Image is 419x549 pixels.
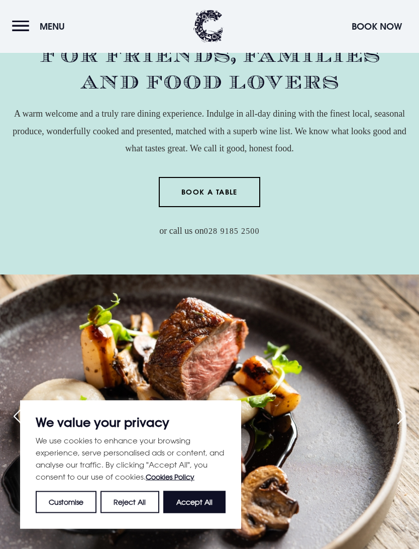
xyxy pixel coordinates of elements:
a: Cookies Policy [146,473,194,481]
p: or call us on [12,223,407,240]
a: 028 9185 2500 [204,227,260,237]
a: Book a Table [159,177,261,208]
button: Reject All [100,491,159,513]
div: Previous slide [5,406,30,428]
div: Next slide [389,406,414,428]
p: We use cookies to enhance your browsing experience, serve personalised ads or content, and analys... [36,434,226,483]
button: Accept All [163,491,226,513]
div: We value your privacy [20,401,241,529]
p: We value your privacy [36,416,226,428]
p: A warm welcome and a truly rare dining experience. Indulge in all-day dining with the finest loca... [12,106,407,157]
button: Customise [36,491,96,513]
h2: For friends, families and food lovers [12,42,407,96]
img: Clandeboye Lodge [193,10,224,43]
button: Menu [12,16,70,37]
span: Menu [40,21,65,32]
button: Book Now [347,16,407,37]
